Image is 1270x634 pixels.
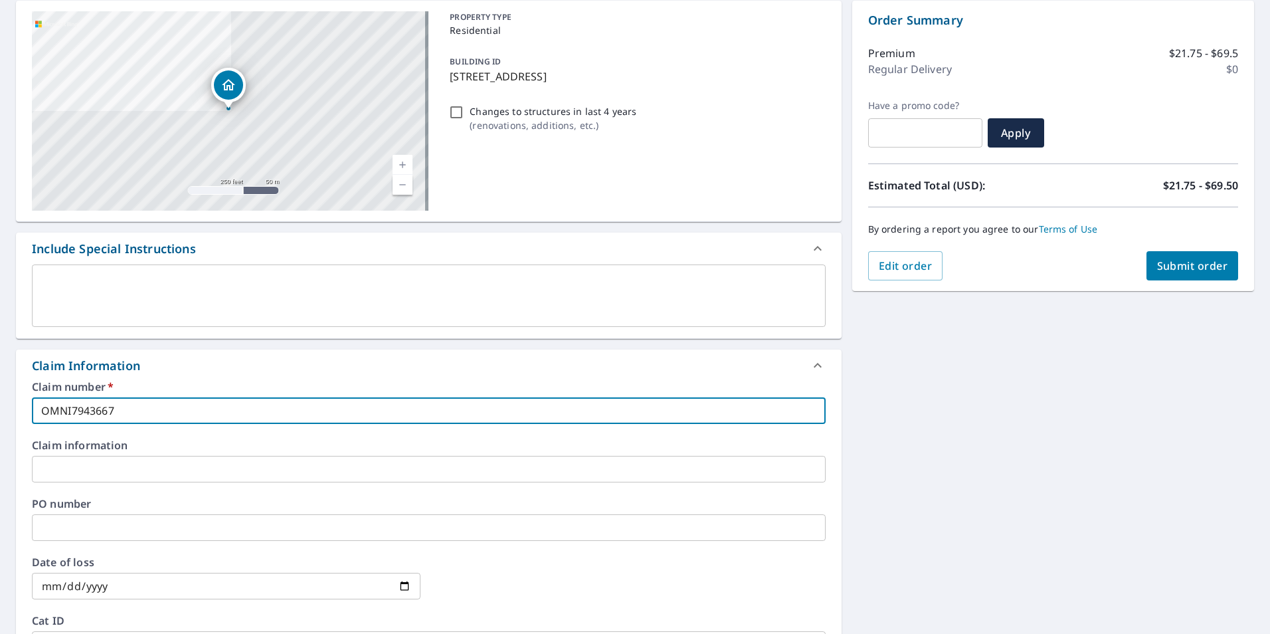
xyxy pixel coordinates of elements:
[32,440,826,451] label: Claim information
[450,68,820,84] p: [STREET_ADDRESS]
[16,350,842,381] div: Claim Information
[450,23,820,37] p: Residential
[393,175,412,195] a: Current Level 17, Zoom Out
[868,100,982,112] label: Have a promo code?
[32,240,196,258] div: Include Special Instructions
[470,118,636,132] p: ( renovations, additions, etc. )
[450,56,501,67] p: BUILDING ID
[32,557,420,568] label: Date of loss
[868,11,1238,29] p: Order Summary
[868,61,952,77] p: Regular Delivery
[16,233,842,264] div: Include Special Instructions
[450,11,820,23] p: PROPERTY TYPE
[1163,177,1238,193] p: $21.75 - $69.50
[1226,61,1238,77] p: $0
[1157,259,1228,273] span: Submit order
[988,118,1044,148] button: Apply
[1169,45,1238,61] p: $21.75 - $69.5
[393,155,412,175] a: Current Level 17, Zoom In
[868,177,1053,193] p: Estimated Total (USD):
[211,68,246,109] div: Dropped pin, building 1, Residential property, 5301 S Broadway Saint Louis, MO 63111
[32,381,826,392] label: Claim number
[868,45,915,61] p: Premium
[32,615,826,626] label: Cat ID
[868,223,1238,235] p: By ordering a report you agree to our
[32,498,826,509] label: PO number
[32,357,140,375] div: Claim Information
[879,259,933,273] span: Edit order
[470,104,636,118] p: Changes to structures in last 4 years
[1039,223,1098,235] a: Terms of Use
[998,126,1034,140] span: Apply
[1146,251,1239,280] button: Submit order
[868,251,943,280] button: Edit order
